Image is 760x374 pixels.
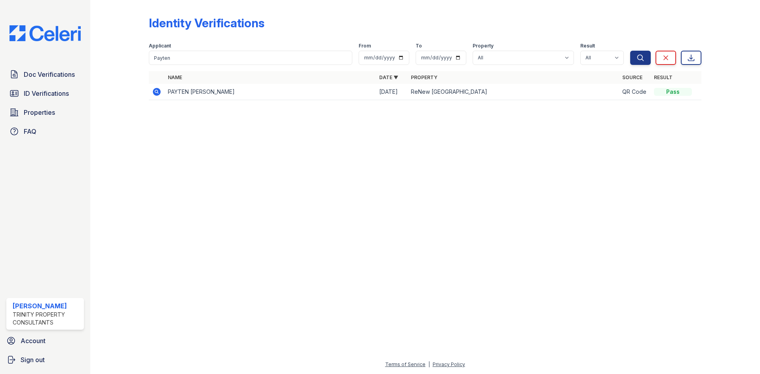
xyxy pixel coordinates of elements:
[24,108,55,117] span: Properties
[385,361,426,367] a: Terms of Service
[619,84,651,100] td: QR Code
[654,88,692,96] div: Pass
[24,127,36,136] span: FAQ
[21,336,46,346] span: Account
[21,355,45,365] span: Sign out
[24,70,75,79] span: Doc Verifications
[13,311,81,327] div: Trinity Property Consultants
[149,43,171,49] label: Applicant
[416,43,422,49] label: To
[3,352,87,368] a: Sign out
[6,66,84,82] a: Doc Verifications
[654,74,673,80] a: Result
[165,84,376,100] td: PAYTEN [PERSON_NAME]
[149,51,352,65] input: Search by name or phone number
[428,361,430,367] div: |
[3,25,87,41] img: CE_Logo_Blue-a8612792a0a2168367f1c8372b55b34899dd931a85d93a1a3d3e32e68fde9ad4.png
[473,43,494,49] label: Property
[379,74,398,80] a: Date ▼
[168,74,182,80] a: Name
[13,301,81,311] div: [PERSON_NAME]
[6,85,84,101] a: ID Verifications
[433,361,465,367] a: Privacy Policy
[408,84,619,100] td: ReNew [GEOGRAPHIC_DATA]
[411,74,437,80] a: Property
[376,84,408,100] td: [DATE]
[3,333,87,349] a: Account
[580,43,595,49] label: Result
[149,16,264,30] div: Identity Verifications
[622,74,642,80] a: Source
[24,89,69,98] span: ID Verifications
[6,104,84,120] a: Properties
[6,123,84,139] a: FAQ
[359,43,371,49] label: From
